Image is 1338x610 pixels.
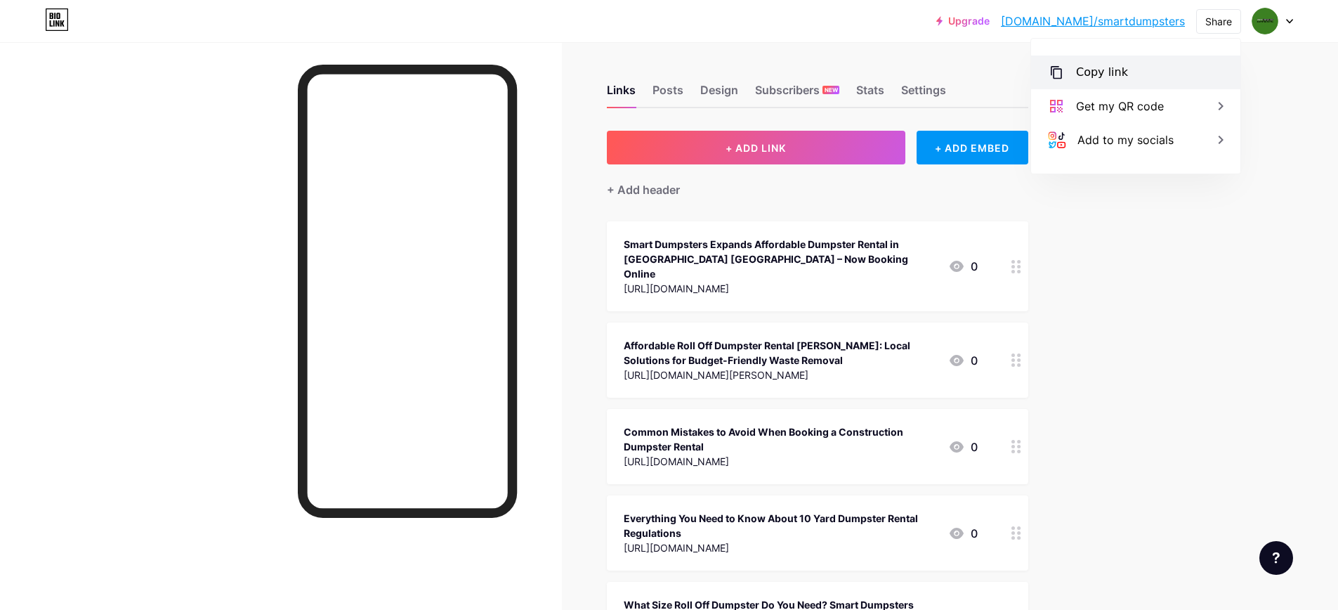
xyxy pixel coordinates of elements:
div: 0 [948,525,978,542]
img: smartdumpsters [1252,8,1278,34]
div: + Add header [607,181,680,198]
div: Subscribers [755,82,839,107]
div: [URL][DOMAIN_NAME] [624,540,937,555]
a: Upgrade [936,15,990,27]
div: Affordable Roll Off Dumpster Rental [PERSON_NAME]: Local Solutions for Budget-Friendly Waste Removal [624,338,937,368]
div: Everything You Need to Know About 10 Yard Dumpster Rental Regulations [624,511,937,540]
div: + ADD EMBED [917,131,1028,164]
div: 0 [948,439,978,455]
div: Settings [901,82,946,107]
div: Posts [652,82,683,107]
div: Get my QR code [1076,98,1164,115]
button: + ADD LINK [607,131,905,164]
div: Common Mistakes to Avoid When Booking a Construction Dumpster Rental [624,424,937,454]
div: 0 [948,352,978,369]
a: [DOMAIN_NAME]/smartdumpsters [1001,13,1185,30]
div: Share [1205,14,1232,29]
div: Links [607,82,636,107]
span: + ADD LINK [726,142,786,154]
div: 0 [948,258,978,275]
div: Copy link [1076,64,1128,81]
div: Stats [856,82,884,107]
div: Design [700,82,738,107]
div: [URL][DOMAIN_NAME][PERSON_NAME] [624,368,937,382]
span: NEW [825,86,838,94]
div: [URL][DOMAIN_NAME] [624,281,937,296]
div: [URL][DOMAIN_NAME] [624,454,937,469]
div: Add to my socials [1077,131,1174,148]
div: Smart Dumpsters Expands Affordable Dumpster Rental in [GEOGRAPHIC_DATA] [GEOGRAPHIC_DATA] – Now B... [624,237,937,281]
